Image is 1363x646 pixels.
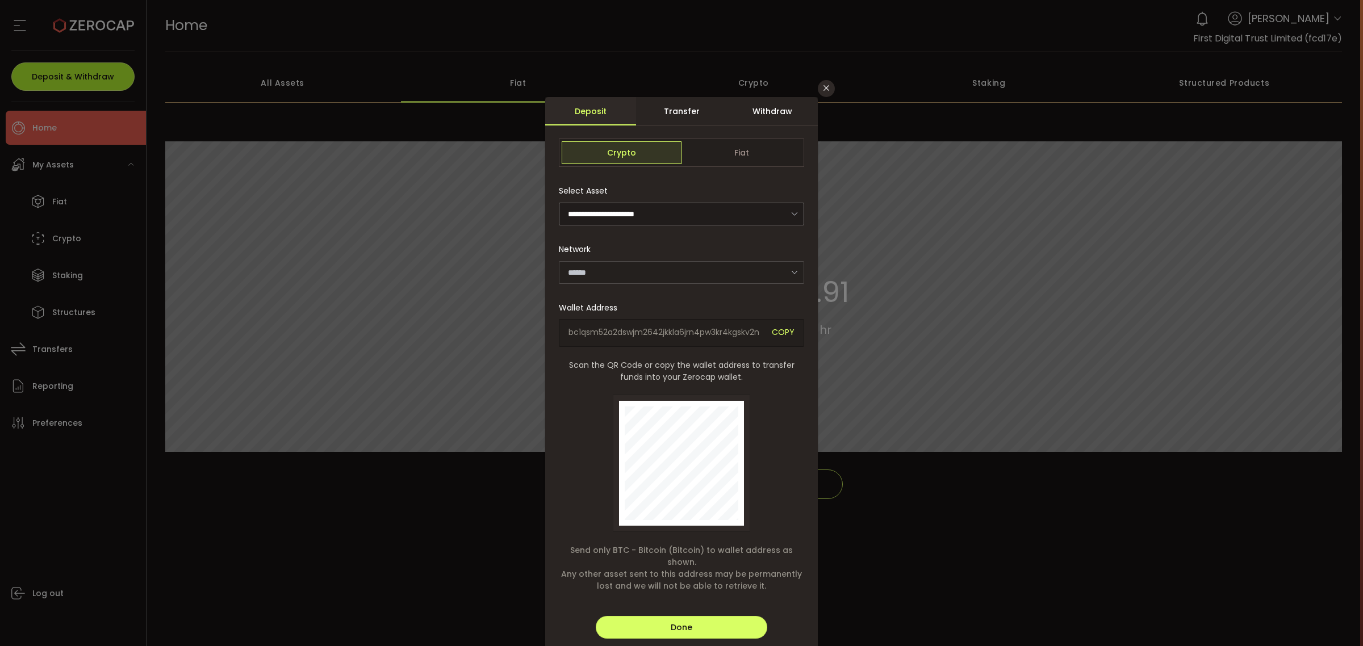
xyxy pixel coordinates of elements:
div: Transfer [636,97,727,125]
iframe: Chat Widget [1306,592,1363,646]
label: Select Asset [559,185,614,196]
span: Send only BTC - Bitcoin (Bitcoin) to wallet address as shown. [559,544,804,568]
span: Crypto [562,141,681,164]
span: bc1qsm52a2dswjm2642jkkla6jrn4pw3kr4kgskv2n [568,326,763,339]
button: Close [818,80,835,97]
span: Any other asset sent to this address may be permanently lost and we will not be able to retrieve it. [559,568,804,592]
label: Network [559,244,597,255]
span: Fiat [681,141,801,164]
div: Withdraw [727,97,818,125]
div: Deposit [545,97,636,125]
span: COPY [772,326,795,339]
span: Done [671,622,692,633]
label: Wallet Address [559,302,624,313]
button: Done [596,616,767,639]
span: Scan the QR Code or copy the wallet address to transfer funds into your Zerocap wallet. [559,359,804,383]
